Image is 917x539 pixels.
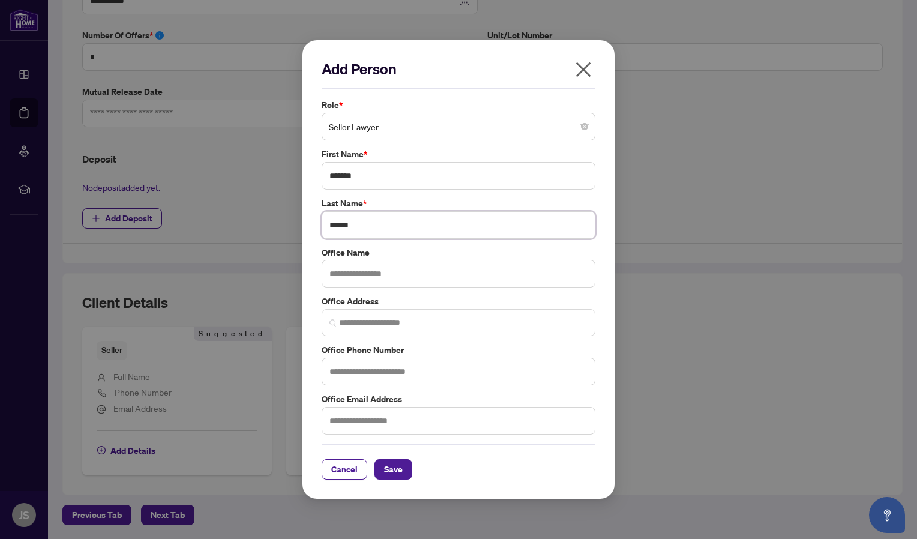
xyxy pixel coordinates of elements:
[574,60,593,79] span: close
[322,393,595,406] label: Office Email Address
[322,246,595,259] label: Office Name
[322,98,595,112] label: Role
[322,59,595,79] h2: Add Person
[384,460,403,479] span: Save
[322,197,595,210] label: Last Name
[322,148,595,161] label: First Name
[331,460,358,479] span: Cancel
[322,459,367,480] button: Cancel
[322,295,595,308] label: Office Address
[322,343,595,357] label: Office Phone Number
[581,123,588,130] span: close-circle
[329,115,588,138] span: Seller Lawyer
[869,497,905,533] button: Open asap
[329,319,337,327] img: search_icon
[374,459,412,480] button: Save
